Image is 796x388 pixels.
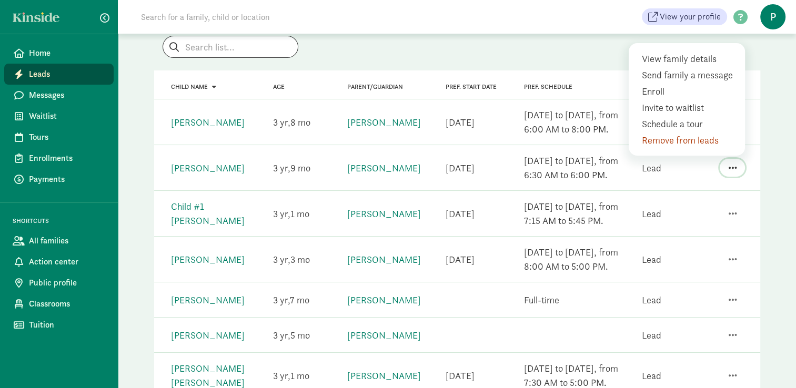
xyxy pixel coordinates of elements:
[171,253,245,266] a: [PERSON_NAME]
[524,245,629,273] div: [DATE] to [DATE], from 8:00 AM to 5:00 PM.
[347,253,421,266] a: [PERSON_NAME]
[171,294,245,306] a: [PERSON_NAME]
[290,370,309,382] span: 1
[171,83,208,90] span: Child name
[4,314,114,335] a: Tuition
[171,200,245,227] a: Child #1 [PERSON_NAME]
[641,68,737,82] div: Send family a message
[524,154,629,182] div: [DATE] to [DATE], from 6:30 AM to 6:00 PM.
[29,89,105,101] span: Messages
[641,293,661,307] div: Lead
[290,294,309,306] span: 7
[641,133,737,147] div: Remove from leads
[290,253,310,266] span: 3
[4,272,114,293] a: Public profile
[524,293,559,307] div: Full-time
[641,117,737,131] div: Schedule a tour
[273,370,290,382] span: 3
[29,47,105,59] span: Home
[347,294,421,306] a: [PERSON_NAME]
[641,252,661,267] div: Lead
[29,152,105,165] span: Enrollments
[445,115,474,129] div: [DATE]
[29,131,105,144] span: Tours
[642,8,727,25] a: View your profile
[524,199,629,228] div: [DATE] to [DATE], from 7:15 AM to 5:45 PM.
[4,230,114,251] a: All families
[347,329,421,341] a: [PERSON_NAME]
[29,298,105,310] span: Classrooms
[273,162,290,174] span: 3
[4,43,114,64] a: Home
[171,329,245,341] a: [PERSON_NAME]
[273,116,290,128] span: 3
[4,64,114,85] a: Leads
[347,370,421,382] a: [PERSON_NAME]
[4,293,114,314] a: Classrooms
[4,127,114,148] a: Tours
[743,338,796,388] iframe: Chat Widget
[347,116,421,128] a: [PERSON_NAME]
[445,369,474,383] div: [DATE]
[641,161,661,175] div: Lead
[347,83,403,90] a: Parent/Guardian
[760,4,785,29] span: P
[290,116,310,128] span: 8
[641,328,661,342] div: Lead
[29,256,105,268] span: Action center
[524,83,572,90] span: Pref. Schedule
[163,36,298,57] input: Search list...
[273,253,290,266] span: 3
[347,162,421,174] a: [PERSON_NAME]
[29,319,105,331] span: Tuition
[273,208,290,220] span: 3
[660,11,721,23] span: View your profile
[29,234,105,247] span: All families
[641,207,661,221] div: Lead
[273,329,290,341] span: 3
[445,207,474,221] div: [DATE]
[347,208,421,220] a: [PERSON_NAME]
[273,83,285,90] a: Age
[29,110,105,122] span: Waitlist
[4,169,114,190] a: Payments
[135,6,430,27] input: Search for a family, child or location
[290,208,309,220] span: 1
[273,294,290,306] span: 3
[29,173,105,186] span: Payments
[4,148,114,169] a: Enrollments
[4,251,114,272] a: Action center
[641,52,737,66] div: View family details
[445,83,496,90] span: Pref. Start Date
[171,162,245,174] a: [PERSON_NAME]
[641,369,661,383] div: Lead
[4,85,114,106] a: Messages
[4,106,114,127] a: Waitlist
[171,83,216,90] a: Child name
[641,84,737,98] div: Enroll
[445,161,474,175] div: [DATE]
[171,116,245,128] a: [PERSON_NAME]
[445,252,474,267] div: [DATE]
[29,68,105,80] span: Leads
[641,100,737,115] div: Invite to waitlist
[290,162,310,174] span: 9
[524,108,629,136] div: [DATE] to [DATE], from 6:00 AM to 8:00 PM.
[29,277,105,289] span: Public profile
[290,329,310,341] span: 5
